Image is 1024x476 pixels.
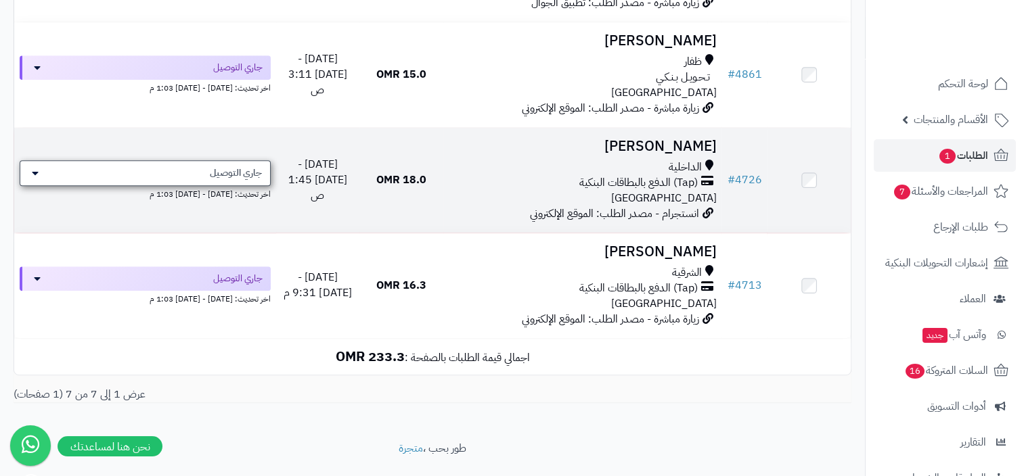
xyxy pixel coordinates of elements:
[904,361,988,380] span: السلات المتروكة
[874,211,1016,243] a: طلبات الإرجاع
[376,277,426,293] span: 16.3 OMR
[932,36,1011,64] img: logo-2.png
[20,186,271,200] div: اخر تحديث: [DATE] - [DATE] 1:03 م
[939,149,956,164] span: 1
[449,244,717,260] h3: [PERSON_NAME]
[874,354,1016,387] a: السلات المتروكة16
[284,269,351,301] span: [DATE] - [DATE] 9:31 م
[874,426,1016,458] a: التقارير
[874,390,1016,423] a: أدوات التسويق
[727,66,734,82] span: #
[894,185,910,199] span: 7
[960,289,986,308] span: العملاء
[213,272,263,285] span: جاري التوصيل
[727,172,734,188] span: #
[727,277,761,293] a: #4713
[922,328,948,343] span: جديد
[610,85,716,101] span: [GEOGRAPHIC_DATA]
[579,281,697,296] span: (Tap) الدفع بالبطاقات البنكية
[921,325,986,344] span: وآتس آب
[727,277,734,293] span: #
[671,265,701,281] span: الشرقية
[874,283,1016,315] a: العملاء
[449,33,717,49] h3: [PERSON_NAME]
[668,160,701,175] span: الداخلية
[579,175,697,191] span: (Tap) الدفع بالبطاقات البنكية
[938,146,988,165] span: الطلبات
[529,206,698,222] span: انستجرام - مصدر الطلب: الموقع الإلكتروني
[874,318,1016,351] a: وآتس آبجديد
[655,70,709,85] span: تـحـويـل بـنـكـي
[288,156,347,204] span: [DATE] - [DATE] 1:45 ص
[927,397,986,416] span: أدوات التسويق
[336,346,405,366] b: 233.3 OMR
[874,247,1016,279] a: إشعارات التحويلات البنكية
[610,295,716,312] span: [GEOGRAPHIC_DATA]
[874,139,1016,172] a: الطلبات1
[610,190,716,206] span: [GEOGRAPHIC_DATA]
[3,387,432,402] div: عرض 1 إلى 7 من 7 (1 صفحات)
[376,172,426,188] span: 18.0 OMR
[933,218,988,237] span: طلبات الإرجاع
[874,175,1016,208] a: المراجعات والأسئلة7
[376,66,426,82] span: 15.0 OMR
[288,51,347,98] span: [DATE] - [DATE] 3:11 ص
[727,172,761,188] a: #4726
[20,80,271,94] div: اخر تحديث: [DATE] - [DATE] 1:03 م
[399,440,423,456] a: متجرة
[727,66,761,82] a: #4861
[893,182,988,201] span: المراجعات والأسئلة
[960,433,986,452] span: التقارير
[684,54,701,70] span: ظفار
[20,291,271,305] div: اخر تحديث: [DATE] - [DATE] 1:03 م
[210,166,262,180] span: جاري التوصيل
[938,74,988,93] span: لوحة التحكم
[14,339,851,375] td: اجمالي قيمة الطلبات بالصفحة :
[885,254,988,272] span: إشعارات التحويلات البنكية
[914,110,988,129] span: الأقسام والمنتجات
[906,364,925,379] span: 16
[874,68,1016,100] a: لوحة التحكم
[213,61,263,74] span: جاري التوصيل
[521,311,698,327] span: زيارة مباشرة - مصدر الطلب: الموقع الإلكتروني
[449,139,717,154] h3: [PERSON_NAME]
[521,100,698,116] span: زيارة مباشرة - مصدر الطلب: الموقع الإلكتروني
